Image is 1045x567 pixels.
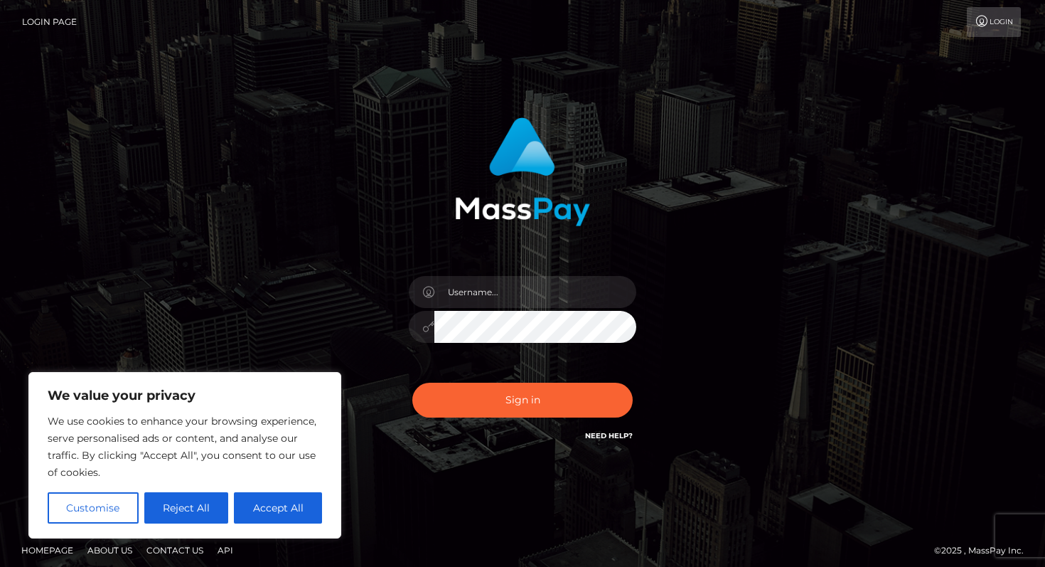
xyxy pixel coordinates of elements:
[48,387,322,404] p: We value your privacy
[48,492,139,524] button: Customise
[212,539,239,561] a: API
[434,276,636,308] input: Username...
[28,372,341,539] div: We value your privacy
[234,492,322,524] button: Accept All
[934,543,1034,558] div: © 2025 , MassPay Inc.
[16,539,79,561] a: Homepage
[141,539,209,561] a: Contact Us
[412,383,633,418] button: Sign in
[585,431,633,440] a: Need Help?
[48,413,322,481] p: We use cookies to enhance your browsing experience, serve personalised ads or content, and analys...
[82,539,138,561] a: About Us
[967,7,1021,37] a: Login
[455,117,590,226] img: MassPay Login
[144,492,229,524] button: Reject All
[22,7,77,37] a: Login Page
